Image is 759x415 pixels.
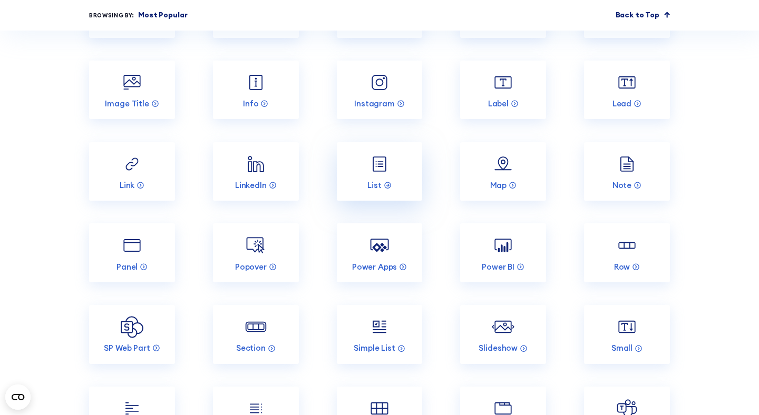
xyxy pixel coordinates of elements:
[460,61,546,120] a: Label
[354,343,395,353] p: Simple List
[235,262,267,272] p: Popover
[460,142,546,201] a: Map
[337,142,423,201] a: List
[89,223,175,282] a: Panel
[368,234,391,256] img: Power Apps
[121,234,143,256] img: Panel
[213,305,299,364] a: Section
[89,142,175,201] a: Link
[460,223,546,282] a: Power BI
[616,9,670,21] a: Back to Top
[213,142,299,201] a: LinkedIn
[460,305,546,364] a: Slideshow
[616,234,638,256] img: Row
[367,180,381,191] p: List
[104,343,150,353] p: SP Web Part
[213,61,299,120] a: Info
[354,98,395,109] p: Instagram
[492,315,514,338] img: Slideshow
[616,153,638,175] img: Note
[236,343,266,353] p: Section
[337,223,423,282] a: Power Apps
[337,305,423,364] a: Simple List
[245,315,267,338] img: Section
[492,234,514,256] img: Power BI
[614,262,630,272] p: Row
[213,223,299,282] a: Popover
[138,9,187,21] p: Most Popular
[245,71,267,94] img: Info
[243,98,258,109] p: Info
[479,343,518,353] p: Slideshow
[121,71,143,94] img: Image Title
[706,364,759,415] iframe: Chat Widget
[492,71,514,94] img: Label
[89,61,175,120] a: Image Title
[492,153,514,175] img: Map
[120,180,134,191] p: Link
[5,384,31,410] button: Open CMP widget
[584,61,670,120] a: Lead
[616,71,638,94] img: Lead
[611,343,632,353] p: Small
[352,262,397,272] p: Power Apps
[584,142,670,201] a: Note
[337,61,423,120] a: Instagram
[89,11,134,19] div: Browsing by:
[368,71,391,94] img: Instagram
[612,180,631,191] p: Note
[368,153,391,175] img: List
[235,180,267,191] p: LinkedIn
[488,98,509,109] p: Label
[616,9,659,21] p: Back to Top
[116,262,138,272] p: Panel
[612,98,631,109] p: Lead
[490,180,507,191] p: Map
[584,223,670,282] a: Row
[245,153,267,175] img: LinkedIn
[105,98,149,109] p: Image Title
[121,316,143,338] img: SP Web Part
[616,315,638,338] img: Small
[584,305,670,364] a: Small
[368,315,391,338] img: Simple List
[482,262,514,272] p: Power BI
[89,305,175,364] a: SP Web Part
[245,234,267,256] img: Popover
[121,153,143,175] img: Link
